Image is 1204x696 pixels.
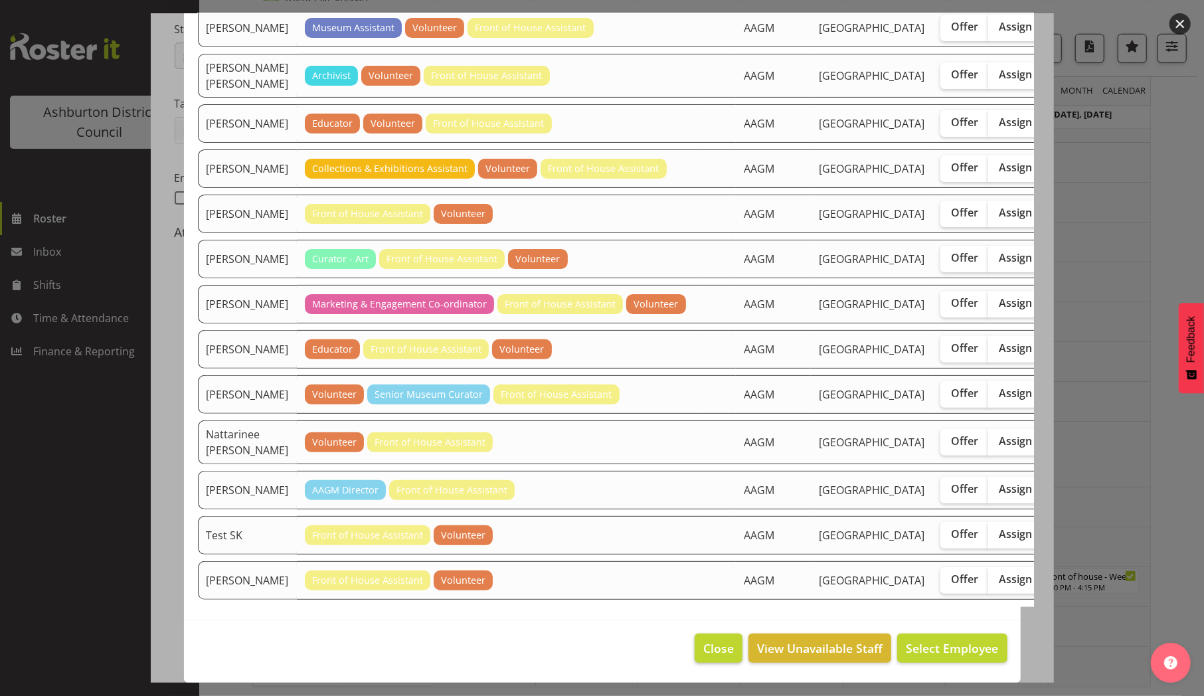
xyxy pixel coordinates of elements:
span: Feedback [1185,316,1197,363]
span: Offer [951,296,978,309]
span: AAGM [744,161,774,176]
span: Front of House Assistant [371,342,481,357]
span: Volunteer [515,252,560,266]
span: Front of House Assistant [312,528,423,543]
span: Volunteer [312,435,357,450]
span: Front of House Assistant [505,297,616,311]
span: Volunteer [485,161,530,176]
span: AAGM [744,528,774,543]
span: Offer [951,341,978,355]
span: Offer [951,434,978,448]
span: Educator [312,116,353,131]
span: Close [703,640,734,657]
span: Collections & Exhibitions Assistant [312,161,468,176]
td: [PERSON_NAME] [198,561,297,600]
span: AAGM [744,435,774,450]
span: Assign [999,527,1032,541]
span: Front of House Assistant [431,68,542,83]
td: [PERSON_NAME] [198,240,297,278]
span: Offer [951,206,978,219]
span: AAGM [744,573,774,588]
td: Test SK [198,516,297,555]
span: [GEOGRAPHIC_DATA] [819,342,924,357]
span: Volunteer [499,342,544,357]
span: Assign [999,20,1032,33]
span: [GEOGRAPHIC_DATA] [819,116,924,131]
td: [PERSON_NAME] [198,9,297,47]
span: Front of House Assistant [475,21,586,35]
td: [PERSON_NAME] [198,104,297,143]
td: [PERSON_NAME] [198,330,297,369]
span: Offer [951,387,978,400]
span: Select Employee [906,640,998,656]
span: Front of House Assistant [387,252,497,266]
span: Offer [951,68,978,81]
span: Front of House Assistant [501,387,612,402]
span: AAGM Director [312,483,379,497]
span: AAGM [744,297,774,311]
span: Volunteer [441,573,485,588]
span: Archivist [312,68,351,83]
span: Offer [951,527,978,541]
img: help-xxl-2.png [1164,656,1177,669]
span: Marketing & Engagement Co-ordinator [312,297,487,311]
span: AAGM [744,116,774,131]
button: View Unavailable Staff [748,634,891,663]
span: [GEOGRAPHIC_DATA] [819,528,924,543]
span: [GEOGRAPHIC_DATA] [819,207,924,221]
span: Assign [999,161,1032,174]
span: Curator - Art [312,252,369,266]
span: [GEOGRAPHIC_DATA] [819,435,924,450]
span: AAGM [744,252,774,266]
span: AAGM [744,68,774,83]
span: [GEOGRAPHIC_DATA] [819,68,924,83]
span: Educator [312,342,353,357]
span: Assign [999,206,1032,219]
span: [GEOGRAPHIC_DATA] [819,252,924,266]
span: Assign [999,251,1032,264]
span: Offer [951,20,978,33]
button: Close [695,634,742,663]
span: Front of House Assistant [396,483,507,497]
span: Volunteer [441,528,485,543]
span: Volunteer [369,68,413,83]
td: [PERSON_NAME] [198,149,297,188]
span: Assign [999,387,1032,400]
td: [PERSON_NAME] [PERSON_NAME] [198,54,297,98]
span: [GEOGRAPHIC_DATA] [819,161,924,176]
span: [GEOGRAPHIC_DATA] [819,21,924,35]
span: Assign [999,296,1032,309]
span: Front of House Assistant [375,435,485,450]
span: Assign [999,116,1032,129]
td: [PERSON_NAME] [198,285,297,323]
span: Assign [999,434,1032,448]
span: Volunteer [634,297,678,311]
span: Senior Museum Curator [375,387,483,402]
span: Volunteer [312,387,357,402]
span: AAGM [744,387,774,402]
td: Nattarinee [PERSON_NAME] [198,420,297,464]
span: Museum Assistant [312,21,394,35]
span: AAGM [744,21,774,35]
td: [PERSON_NAME] [198,195,297,233]
span: Offer [951,251,978,264]
span: Assign [999,68,1032,81]
span: Assign [999,341,1032,355]
button: Feedback - Show survey [1179,303,1204,393]
span: Volunteer [371,116,415,131]
span: Offer [951,116,978,129]
span: View Unavailable Staff [757,640,883,657]
span: Front of House Assistant [312,573,423,588]
span: AAGM [744,483,774,497]
span: Offer [951,572,978,586]
span: Assign [999,572,1032,586]
span: Offer [951,482,978,495]
span: Offer [951,161,978,174]
span: Front of House Assistant [312,207,423,221]
button: Select Employee [897,634,1007,663]
span: Volunteer [441,207,485,221]
span: Assign [999,482,1032,495]
span: Front of House Assistant [548,161,659,176]
span: [GEOGRAPHIC_DATA] [819,387,924,402]
span: AAGM [744,342,774,357]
